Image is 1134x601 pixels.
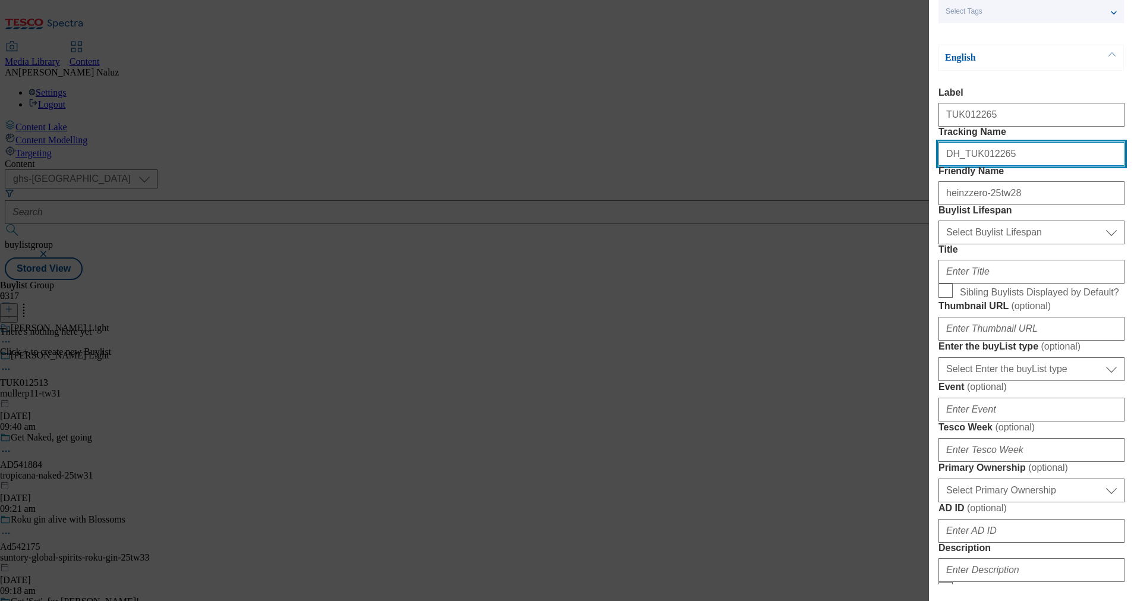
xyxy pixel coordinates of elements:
[938,300,1124,312] label: Thumbnail URL
[938,462,1124,474] label: Primary Ownership
[938,438,1124,462] input: Enter Tesco Week
[1011,301,1051,311] span: ( optional )
[938,181,1124,205] input: Enter Friendly Name
[938,502,1124,514] label: AD ID
[938,381,1124,393] label: Event
[938,341,1124,353] label: Enter the buyList type
[995,422,1035,432] span: ( optional )
[945,52,1070,64] p: English
[938,317,1124,341] input: Enter Thumbnail URL
[938,558,1124,582] input: Enter Description
[960,287,1119,298] span: Sibling Buylists Displayed by Default?
[938,142,1124,166] input: Enter Tracking Name
[1041,341,1081,351] span: ( optional )
[938,421,1124,433] label: Tesco Week
[938,87,1124,98] label: Label
[1028,462,1068,473] span: ( optional )
[938,519,1124,543] input: Enter AD ID
[938,260,1124,284] input: Enter Title
[938,166,1124,177] label: Friendly Name
[938,244,1124,255] label: Title
[967,382,1007,392] span: ( optional )
[946,7,982,16] span: Select Tags
[938,205,1124,216] label: Buylist Lifespan
[938,543,1124,553] label: Description
[938,127,1124,137] label: Tracking Name
[967,503,1007,513] span: ( optional )
[938,103,1124,127] input: Enter Label
[938,398,1124,421] input: Enter Event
